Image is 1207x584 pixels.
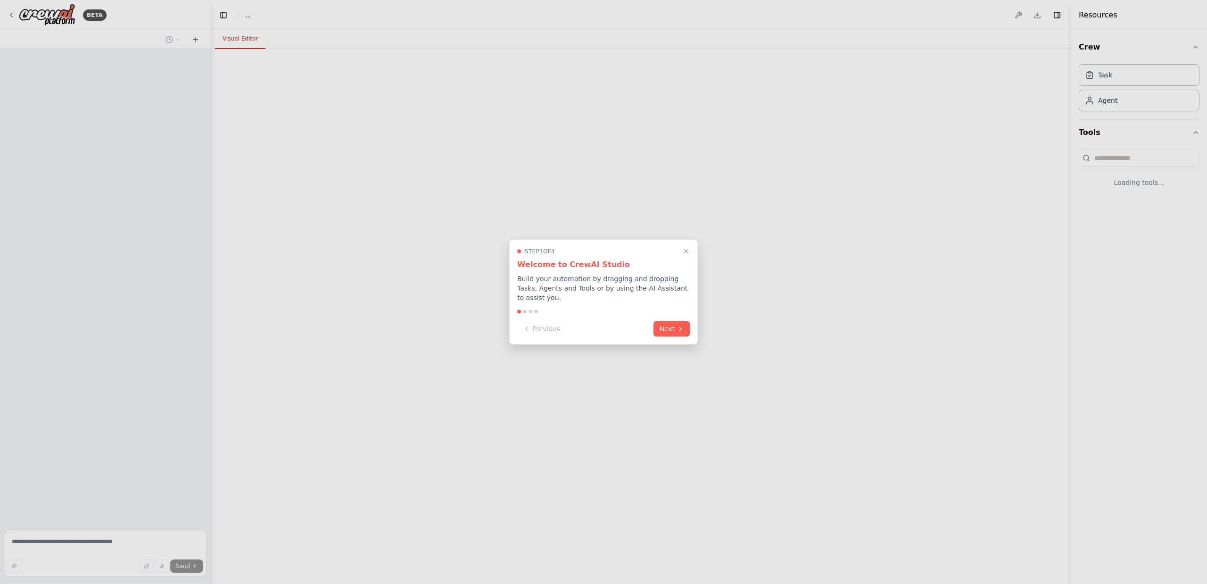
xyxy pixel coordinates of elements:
[653,321,690,337] button: Next
[517,321,566,337] button: Previous
[680,246,692,257] button: Close walkthrough
[517,259,690,270] h3: Welcome to CrewAI Studio
[525,248,555,255] span: Step 1 of 4
[217,8,230,22] button: Hide left sidebar
[517,274,690,302] p: Build your automation by dragging and dropping Tasks, Agents and Tools or by using the AI Assista...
